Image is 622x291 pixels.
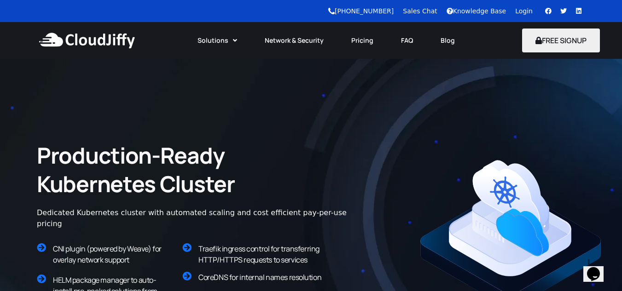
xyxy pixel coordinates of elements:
a: FREE SIGNUP [522,35,600,46]
a: Login [515,7,533,15]
span: CNI plugin (powered by Weave) for overlay network support [53,244,162,265]
a: Network & Security [251,30,337,51]
div: Dedicated Kubernetes cluster with automated scaling and cost efficient pay-per-use pricing [37,207,359,229]
a: [PHONE_NUMBER] [328,7,394,15]
button: FREE SIGNUP [522,29,600,52]
h2: Production-Ready Kubernetes Cluster [37,141,313,199]
a: FAQ [387,30,427,51]
a: Solutions [184,30,251,51]
a: Knowledge Base [447,7,506,15]
a: Pricing [337,30,387,51]
span: Traefik ingress control for transferring HTTP/HTTPS requests to services [198,244,320,265]
a: Blog [427,30,469,51]
span: CoreDNS for internal names resolution [198,272,321,282]
iframe: chat widget [583,254,613,282]
a: Sales Chat [403,7,437,15]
